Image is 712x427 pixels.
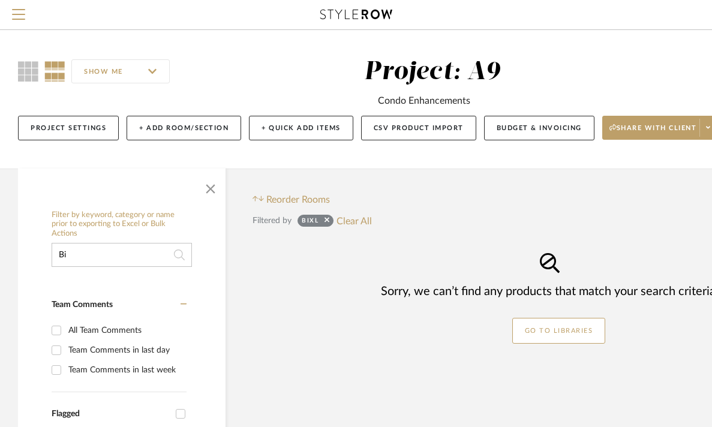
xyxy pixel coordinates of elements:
[337,213,372,228] button: Clear All
[253,214,292,227] div: Filtered by
[52,409,170,419] div: Flagged
[52,300,113,309] span: Team Comments
[609,124,697,142] span: Share with client
[484,116,594,140] button: Budget & Invoicing
[378,94,470,108] div: Condo Enhancements
[68,321,184,340] div: All Team Comments
[199,175,223,199] button: Close
[52,211,192,239] h6: Filter by keyword, category or name prior to exporting to Excel or Bulk Actions
[68,360,184,380] div: Team Comments in last week
[127,116,241,140] button: + Add Room/Section
[302,216,319,228] div: Bixl
[18,116,119,140] button: Project Settings
[364,59,500,85] div: Project: A9
[68,341,184,360] div: Team Comments in last day
[52,243,192,267] input: Search within 0 results
[361,116,476,140] button: CSV Product Import
[249,116,353,140] button: + Quick Add Items
[253,193,330,207] button: Reorder Rooms
[512,318,606,344] a: GO TO LIBRARIES
[266,193,330,207] span: Reorder Rooms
